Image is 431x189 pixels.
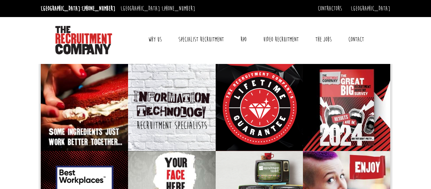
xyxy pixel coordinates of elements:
[173,31,229,48] a: Specialist Recruitment
[143,31,167,48] a: Why Us
[310,31,337,48] a: The Jobs
[258,31,304,48] a: Video Recruitment
[343,31,369,48] a: Contact
[235,31,252,48] a: RPO
[351,5,390,12] a: [GEOGRAPHIC_DATA]
[55,26,112,54] img: The Recruitment Company
[162,5,195,12] a: [PHONE_NUMBER]
[82,5,115,12] a: [PHONE_NUMBER]
[318,5,342,12] a: Contractors
[39,3,117,14] li: [GEOGRAPHIC_DATA]:
[119,3,197,14] li: [GEOGRAPHIC_DATA]:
